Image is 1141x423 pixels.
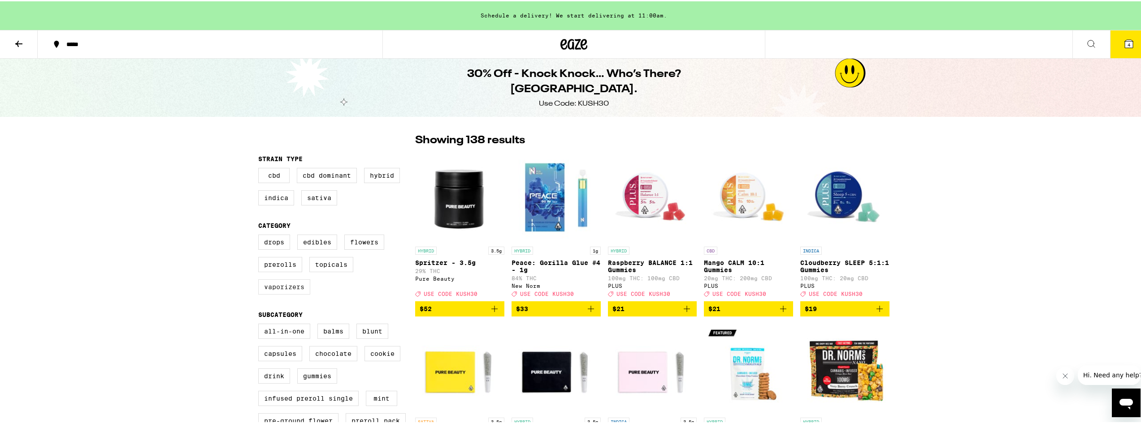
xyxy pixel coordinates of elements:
a: Open page for Raspberry BALANCE 1:1 Gummies from PLUS [608,151,697,300]
p: 3.5g [488,245,504,253]
label: Flowers [344,233,384,248]
label: Topicals [309,256,353,271]
button: Add to bag [608,300,697,315]
img: PLUS - Cloudberry SLEEP 5:1:1 Gummies [800,151,889,241]
label: Drops [258,233,290,248]
label: CBD [258,167,290,182]
iframe: Close message [1056,366,1074,384]
label: Capsules [258,345,302,360]
p: Raspberry BALANCE 1:1 Gummies [608,258,697,272]
a: Open page for Cloudberry SLEEP 5:1:1 Gummies from PLUS [800,151,889,300]
p: Showing 138 results [415,132,525,147]
div: PLUS [800,282,889,287]
p: 84% THC [512,274,601,280]
button: Add to bag [704,300,793,315]
span: 4 [1128,41,1130,46]
span: USE CODE KUSH30 [616,290,670,295]
img: Pure Beauty - Indica - Babies 10 Pack - 3.5g [608,322,697,412]
p: Mango CALM 10:1 Gummies [704,258,793,272]
p: Cloudberry SLEEP 5:1:1 Gummies [800,258,889,272]
legend: Strain Type [258,154,303,161]
label: Indica [258,189,294,204]
span: $21 [708,304,720,311]
a: Open page for Mango CALM 10:1 Gummies from PLUS [704,151,793,300]
div: New Norm [512,282,601,287]
iframe: Button to launch messaging window [1112,387,1141,416]
p: 1g [590,245,601,253]
div: Use Code: KUSH30 [539,98,609,107]
span: USE CODE KUSH30 [712,290,766,295]
p: HYBRID [608,245,629,253]
label: Cookie [364,345,400,360]
label: Chocolate [309,345,357,360]
a: Open page for Peace: Gorilla Glue #4 - 1g from New Norm [512,151,601,300]
span: Hi. Need any help? [5,6,65,13]
span: $33 [516,304,528,311]
label: Infused Preroll Single [258,389,359,405]
h1: 30% Off - Knock Knock… Who’s There? [GEOGRAPHIC_DATA]. [411,65,737,96]
label: All-In-One [258,322,310,338]
p: INDICA [800,245,822,253]
span: $52 [420,304,432,311]
label: Mint [366,389,397,405]
label: Gummies [297,367,337,382]
legend: Subcategory [258,310,303,317]
label: Sativa [301,189,337,204]
span: USE CODE KUSH30 [520,290,574,295]
p: 29% THC [415,267,504,273]
span: USE CODE KUSH30 [424,290,477,295]
img: Pure Beauty - Sativa - Babies 10 Pack - 3.5g [415,322,504,412]
label: Hybrid [364,167,400,182]
div: PLUS [704,282,793,287]
label: Vaporizers [258,278,310,293]
span: USE CODE KUSH30 [809,290,863,295]
label: Drink [258,367,290,382]
label: Blunt [356,322,388,338]
img: Dr. Norm's - Chocolate Chip Cookie 10-Pack [704,322,793,412]
img: New Norm - Peace: Gorilla Glue #4 - 1g [512,151,601,241]
button: Add to bag [800,300,889,315]
div: PLUS [608,282,697,287]
img: PLUS - Mango CALM 10:1 Gummies [704,151,793,241]
button: Add to bag [415,300,504,315]
p: 20mg THC: 200mg CBD [704,274,793,280]
a: Open page for Spritzer - 3.5g from Pure Beauty [415,151,504,300]
label: CBD Dominant [297,167,357,182]
legend: Category [258,221,291,228]
iframe: Message from company [1078,364,1141,384]
p: Peace: Gorilla Glue #4 - 1g [512,258,601,272]
label: Edibles [297,233,337,248]
img: Pure Beauty - Hybrid Babies 10 Pack - 3.5g [512,322,601,412]
button: Add to bag [512,300,601,315]
div: Pure Beauty [415,274,504,280]
p: 100mg THC: 100mg CBD [608,274,697,280]
p: 100mg THC: 20mg CBD [800,274,889,280]
p: Spritzer - 3.5g [415,258,504,265]
p: HYBRID [415,245,437,253]
label: Prerolls [258,256,302,271]
span: $21 [612,304,625,311]
p: HYBRID [512,245,533,253]
label: Balms [317,322,349,338]
img: PLUS - Raspberry BALANCE 1:1 Gummies [608,151,697,241]
img: Dr. Norm's - Very Berry Crunch Rice Crispy Treat [800,322,889,412]
p: CBD [704,245,717,253]
span: $19 [805,304,817,311]
img: Pure Beauty - Spritzer - 3.5g [415,151,504,241]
